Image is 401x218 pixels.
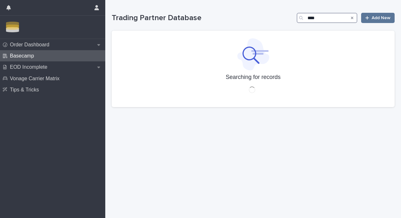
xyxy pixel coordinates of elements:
h1: Trading Partner Database [112,13,294,23]
span: Add New [372,16,390,20]
p: Order Dashboard [7,42,55,48]
p: EOD Incomplete [7,64,52,70]
p: Searching for records [226,74,280,80]
p: Vonage Carrier Matrix [7,75,65,82]
a: Add New [361,13,395,23]
img: Zbn3osBRTqmJoOucoKu4 [5,21,20,34]
p: Tips & Tricks [7,87,44,93]
input: Search [297,13,357,23]
p: Basecamp [7,53,39,59]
